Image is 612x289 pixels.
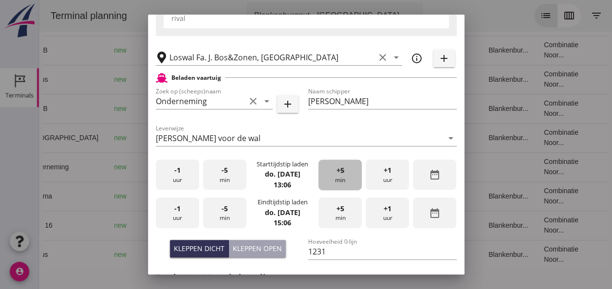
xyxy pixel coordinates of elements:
div: Terminal planning [4,9,96,22]
td: Combinatie Noor... [497,152,557,181]
td: Filling sand [318,123,368,152]
td: 18 [368,36,442,65]
td: Blankenbur... [442,123,497,152]
span: -1 [174,203,181,214]
span: +1 [384,203,391,214]
td: new [67,181,102,211]
div: rival [171,13,441,23]
td: Ontzilt oph.zan... [318,240,368,269]
small: m3 [236,77,244,83]
button: Kleppen dicht [170,240,229,257]
div: Gouda [110,220,192,231]
div: min [318,160,362,190]
td: 18 [368,211,442,240]
div: Zuilichem [110,45,192,55]
td: Filling sand [318,181,368,211]
small: m3 [236,194,244,199]
td: Blankenbur... [442,181,497,211]
td: Ontzilt oph.zan... [318,65,368,94]
strong: do. [DATE] [264,208,300,217]
i: date_range [429,169,441,181]
i: directions_boat [143,47,150,54]
i: arrow_drop_down [366,10,378,21]
div: Eindtijdstip laden [257,198,307,207]
td: new [67,211,102,240]
div: Gouda [110,250,192,260]
i: info_outline [411,53,423,64]
div: [GEOGRAPHIC_DATA] [110,191,192,201]
i: clear [377,52,389,63]
td: Combinatie Noor... [497,123,557,152]
input: Naam schipper [308,93,457,109]
div: uur [366,160,409,190]
div: [PERSON_NAME] voor de wal [156,134,260,143]
td: 467 [217,123,271,152]
button: Kleppen open [229,240,286,257]
div: Gouda [110,74,192,85]
td: new [67,240,102,269]
i: directions_boat [185,105,192,112]
td: Filling sand [318,36,368,65]
i: add [438,53,450,64]
div: uur [156,160,199,190]
td: Combinatie Noor... [497,211,557,240]
td: 18 [368,152,442,181]
td: 999 [217,65,271,94]
i: filter_list [552,10,563,21]
td: 18 [368,65,442,94]
td: Ontzilt oph.zan... [318,152,368,181]
small: m3 [240,164,248,170]
td: Filling sand [318,94,368,123]
td: new [67,152,102,181]
div: [GEOGRAPHIC_DATA] [110,104,192,114]
input: Zoek op (scheeps)naam [156,93,245,109]
td: Blankenbur... [442,240,497,269]
td: 994 [217,181,271,211]
span: +5 [336,203,344,214]
td: Combinatie Noor... [497,36,557,65]
td: new [67,36,102,65]
i: calendar_view_week [524,10,536,21]
td: 1231 [217,152,271,181]
i: directions_boat [134,76,141,83]
span: +5 [336,165,344,176]
i: date_range [429,207,441,219]
i: add [282,98,294,110]
small: m3 [236,252,244,258]
td: Blankenbur... [442,65,497,94]
td: 999 [217,240,271,269]
small: m3 [240,223,248,229]
td: 18 [368,181,442,211]
i: directions_boat [134,251,141,258]
td: 18 [368,123,442,152]
small: m3 [236,48,244,54]
small: m3 [236,135,244,141]
div: Gouda [110,162,192,172]
div: [GEOGRAPHIC_DATA] [110,133,192,143]
i: directions_boat [134,222,141,229]
i: arrow_drop_down [445,132,457,144]
span: -5 [222,203,228,214]
td: 18 [368,94,442,123]
td: Blankenbur... [442,94,497,123]
div: min [203,160,246,190]
span: -1 [174,165,181,176]
i: list [501,10,513,21]
td: new [67,65,102,94]
h2: Beladen vaartuig [171,73,221,82]
i: arrow_drop_down [261,95,273,107]
div: Kleppen open [233,243,282,253]
input: Hoeveelheid 0-lijn [308,244,457,259]
input: Losplaats [169,50,375,65]
i: directions_boat [134,163,141,170]
td: Combinatie Noor... [497,65,557,94]
span: -5 [222,165,228,176]
span: +1 [384,165,391,176]
div: min [203,198,246,228]
div: Blankenburgput - [GEOGRAPHIC_DATA] [215,10,360,21]
div: min [318,198,362,228]
div: uur [156,198,199,228]
strong: 13:06 [274,180,291,189]
td: Combinatie Noor... [497,240,557,269]
td: 541 [217,36,271,65]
